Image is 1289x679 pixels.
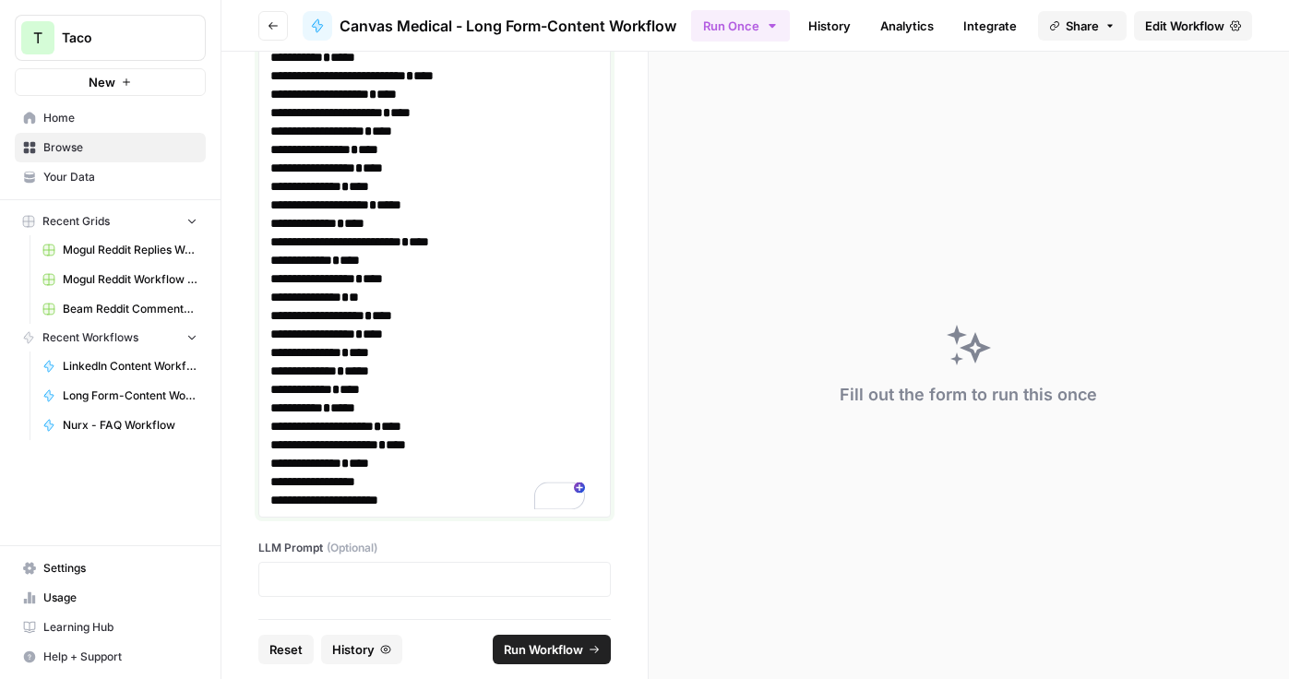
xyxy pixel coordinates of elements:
span: Home [43,110,197,126]
a: Learning Hub [15,613,206,642]
label: LLM Prompt [258,540,611,556]
a: History [797,11,862,41]
button: History [321,635,402,664]
a: Canvas Medical - Long Form-Content Workflow [303,11,676,41]
span: Beam Reddit Comments Workflow Grid (1) [63,301,197,317]
span: Learning Hub [43,619,197,636]
span: Help + Support [43,649,197,665]
button: Run Once [691,10,790,42]
button: Workspace: Taco [15,15,206,61]
button: Help + Support [15,642,206,672]
span: Edit Workflow [1145,17,1224,35]
a: Mogul Reddit Workflow Grid (1) [34,265,206,294]
span: (Optional) [327,540,377,556]
span: T [33,27,42,49]
span: Canvas Medical - Long Form-Content Workflow [340,15,676,37]
button: Reset [258,635,314,664]
span: Usage [43,590,197,606]
span: Reset [269,640,303,659]
span: Recent Grids [42,213,110,230]
span: Long Form-Content Workflow - AI Clients (New) [63,387,197,404]
span: Browse [43,139,197,156]
button: Run Workflow [493,635,611,664]
span: LinkedIn Content Workflow [63,358,197,375]
a: Nurx - FAQ Workflow [34,411,206,440]
a: Integrate [952,11,1028,41]
a: Analytics [869,11,945,41]
a: Browse [15,133,206,162]
a: Settings [15,554,206,583]
div: Fill out the form to run this once [840,382,1097,408]
span: Your Data [43,169,197,185]
span: Taco [62,29,173,47]
span: Run Workflow [504,640,583,659]
button: Share [1038,11,1127,41]
span: Nurx - FAQ Workflow [63,417,197,434]
a: Edit Workflow [1134,11,1252,41]
span: Mogul Reddit Replies Workflow Grid [63,242,197,258]
a: Home [15,103,206,133]
span: Share [1066,17,1099,35]
button: New [15,68,206,96]
span: Mogul Reddit Workflow Grid (1) [63,271,197,288]
span: Recent Workflows [42,329,138,346]
a: Long Form-Content Workflow - AI Clients (New) [34,381,206,411]
a: Mogul Reddit Replies Workflow Grid [34,235,206,265]
button: Recent Grids [15,208,206,235]
a: Beam Reddit Comments Workflow Grid (1) [34,294,206,324]
a: Usage [15,583,206,613]
span: New [89,73,115,91]
a: LinkedIn Content Workflow [34,351,206,381]
span: Settings [43,560,197,577]
button: Recent Workflows [15,324,206,351]
a: Your Data [15,162,206,192]
span: History [332,640,375,659]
